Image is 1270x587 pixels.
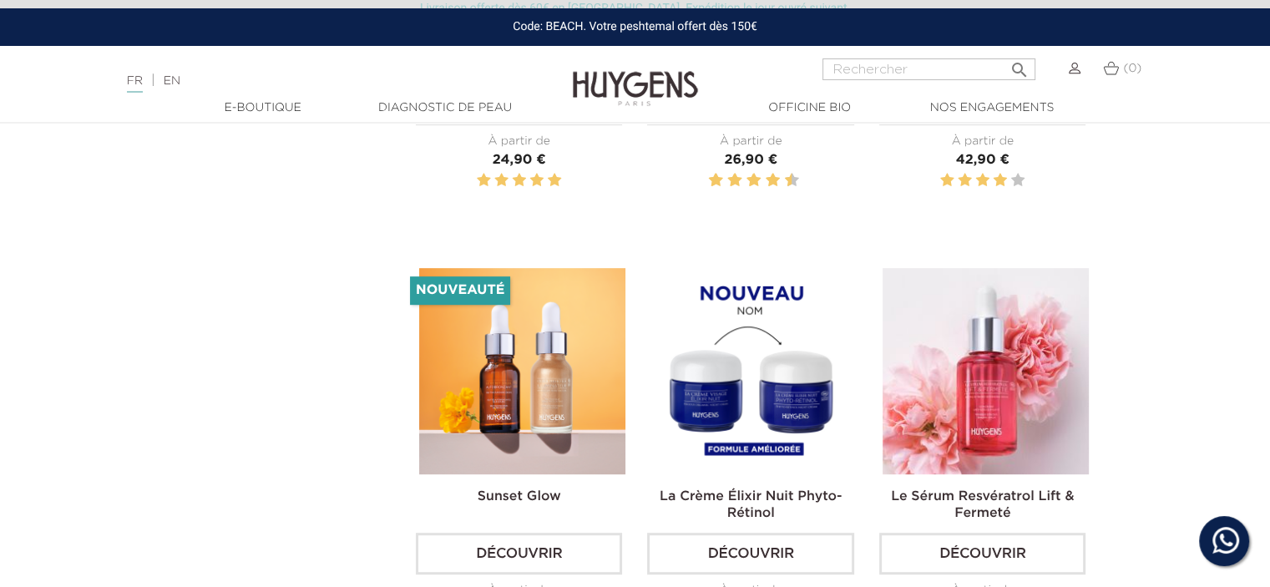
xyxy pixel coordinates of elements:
label: 2 [494,170,508,191]
label: 10 [787,170,796,191]
a: Nos engagements [908,99,1075,117]
a: E-Boutique [180,99,347,117]
label: 3 [976,170,989,191]
label: 7 [762,170,765,191]
a: Découvrir [416,533,622,574]
label: 6 [750,170,758,191]
a: Découvrir [647,533,853,574]
a: FR [127,75,143,93]
label: 3 [724,170,726,191]
label: 1 [940,170,954,191]
a: EN [164,75,180,87]
span: 26,90 € [724,154,777,167]
button:  [1004,53,1034,76]
label: 4 [994,170,1007,191]
label: 9 [782,170,784,191]
a: Sunset Glow [478,490,561,504]
i:  [1009,55,1029,75]
li: Nouveauté [410,276,510,305]
label: 4 [731,170,739,191]
img: Sunset glow- un teint éclatant [419,268,625,474]
label: 5 [743,170,746,191]
label: 1 [706,170,708,191]
label: 5 [548,170,561,191]
label: 2 [958,170,971,191]
input: Rechercher [822,58,1035,80]
label: 2 [711,170,720,191]
div: À partir de [647,133,853,150]
a: La Crème Élixir Nuit Phyto-Rétinol [660,490,842,520]
label: 3 [513,170,526,191]
span: 42,90 € [956,154,1009,167]
a: Découvrir [879,533,1085,574]
label: 5 [1011,170,1025,191]
a: Diagnostic de peau [362,99,529,117]
img: Le Sérum Resvératrol Lift & Fermeté [883,268,1089,474]
div: | [119,71,517,91]
label: 1 [477,170,490,191]
label: 8 [769,170,777,191]
span: (0) [1123,63,1141,74]
a: Le Sérum Resvératrol Lift & Fermeté [891,490,1074,520]
label: 4 [530,170,544,191]
div: À partir de [416,133,622,150]
img: Huygens [573,44,698,109]
div: À partir de [879,133,1085,150]
a: Officine Bio [726,99,893,117]
span: 24,90 € [493,154,546,167]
